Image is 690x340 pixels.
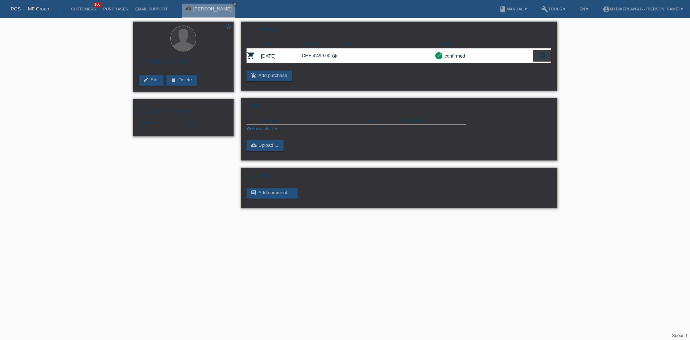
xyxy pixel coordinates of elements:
th: Filename [259,116,367,125]
th: Note [342,40,435,49]
h2: Purchases [247,26,551,36]
a: add_shopping_cartAdd purchase [247,71,292,81]
i: build [541,6,548,13]
a: Customers [67,7,100,11]
td: CHF 4'499.00 [302,49,343,63]
th: Size [367,116,397,125]
a: close [233,2,238,7]
i: visibility [247,126,252,131]
a: EN ▾ [576,7,592,11]
a: visibilityShow old files [247,126,278,131]
span: Gender [139,104,152,108]
a: Email Support [132,7,171,11]
i: star_border [225,23,232,30]
a: POS — MF Group [11,6,49,12]
i: delete [171,77,176,83]
a: commentAdd comment ... [247,188,298,199]
td: [DATE] [261,49,302,63]
i: settings [538,51,546,59]
th: Date [261,40,302,49]
a: cloud_uploadUpload ... [247,140,284,151]
th: Amount [302,40,343,49]
a: editEdit [139,75,164,86]
i: POSP00027158 [247,51,255,60]
span: Language [183,120,201,124]
a: bookManual ▾ [496,7,530,11]
a: [PERSON_NAME] [193,6,232,12]
i: Instalments (36 instalments) [332,53,337,59]
a: account_circleMybikeplan AG - [PERSON_NAME] ▾ [599,7,686,11]
i: book [499,6,506,13]
h2: Comments [247,172,551,182]
i: add_shopping_cart [251,73,257,78]
i: cloud_upload [251,142,257,148]
span: Switzerland [139,125,146,130]
h2: [PERSON_NAME] [139,58,228,69]
i: comment [251,190,257,196]
h2: Files [247,102,551,113]
i: check [436,53,441,58]
span: Nationality [139,120,157,124]
i: edit [143,77,149,83]
a: Purchases [100,7,132,11]
i: account_circle [603,6,610,13]
div: confirmed [442,52,465,60]
th: Upload time [397,116,456,125]
div: [DEMOGRAPHIC_DATA] [139,103,183,114]
span: Deutsch [183,125,201,130]
a: buildTools ▾ [538,7,569,11]
i: close [233,3,237,6]
a: star_border [225,23,232,31]
span: 100 [93,2,102,8]
a: Support [672,333,687,338]
th: Status [435,40,533,49]
a: deleteDelete [166,75,197,86]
